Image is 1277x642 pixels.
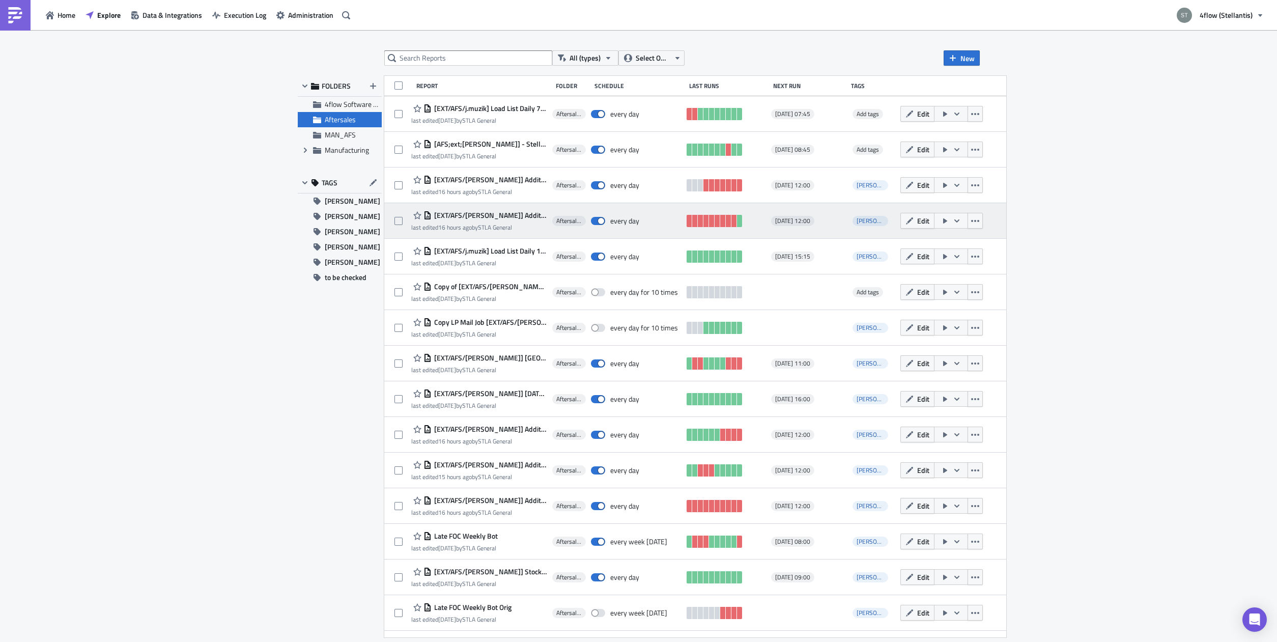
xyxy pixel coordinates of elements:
[944,50,980,66] button: New
[325,209,380,224] span: [PERSON_NAME]
[1242,607,1267,632] div: Open Intercom Messenger
[325,129,356,140] span: MAN_AFS
[853,145,883,155] span: Add tags
[325,224,380,239] span: [PERSON_NAME]
[432,603,512,612] span: Late FOC Weekly Bot Orig
[917,536,929,547] span: Edit
[610,608,667,618] div: every week on Monday
[322,81,351,91] span: FOLDERS
[432,567,547,576] span: [EXT/AFS/n.schnier] Stock report (HUB-VOI-FR23)
[411,117,547,124] div: last edited by STLA General
[432,282,547,291] span: Copy of [EXT/AFS/t.trnka] AFS LPM Raw Data
[411,259,547,267] div: last edited by STLA General
[775,217,810,225] span: [DATE] 12:00
[610,323,678,332] div: every day for 10 times
[610,430,639,439] div: every day
[853,501,888,511] span: n.schnier
[438,151,456,161] time: 2025-09-03T14:14:00Z
[917,394,929,404] span: Edit
[917,465,929,476] span: Edit
[775,146,810,154] span: [DATE] 08:45
[298,255,382,270] button: [PERSON_NAME]
[900,106,934,122] button: Edit
[384,50,552,66] input: Search Reports
[853,465,888,476] span: n.schnier
[900,534,934,549] button: Edit
[610,359,639,368] div: every day
[411,295,547,302] div: last edited by STLA General
[857,323,903,332] span: n.schnier
[556,466,582,474] span: Aftersales
[556,538,582,546] span: Aftersales
[556,324,582,332] span: Aftersales
[411,509,547,516] div: last edited by STLA General
[411,473,547,481] div: last edited by STLA General
[853,430,888,440] span: n.schnier
[411,580,547,588] div: last edited by STLA General
[411,616,512,623] div: last edited by STLA General
[917,358,929,369] span: Edit
[325,270,366,285] span: to be checked
[556,395,582,403] span: Aftersales
[857,537,903,546] span: t.bilek
[298,193,382,209] button: [PERSON_NAME]
[610,501,639,511] div: every day
[438,258,456,268] time: 2025-08-26T14:12:12Z
[917,108,929,119] span: Edit
[411,188,547,196] div: last edited by STLA General
[432,460,547,469] span: [EXT/AFS/n.schnier] Additional Return TOs Vesoul (FR Hubs)
[325,145,369,155] span: Manufacturing
[960,53,975,64] span: New
[556,288,582,296] span: Aftersales
[556,253,582,261] span: Aftersales
[610,252,639,261] div: every day
[610,181,639,190] div: every day
[773,82,846,90] div: Next Run
[432,532,498,541] span: Late FOC Weekly Bot
[900,355,934,371] button: Edit
[438,472,472,482] time: 2025-09-08T16:46:19Z
[900,177,934,193] button: Edit
[594,82,684,90] div: Schedule
[853,358,888,369] span: n.schnier
[775,359,810,368] span: [DATE] 11:00
[917,180,929,190] span: Edit
[610,466,639,475] div: every day
[126,7,207,23] button: Data & Integrations
[416,82,551,90] div: Report
[853,216,888,226] span: n.schnier
[853,109,883,119] span: Add tags
[556,573,582,581] span: Aftersales
[857,465,903,475] span: n.schnier
[900,462,934,478] button: Edit
[610,216,639,226] div: every day
[853,252,888,262] span: t.bilek
[298,209,382,224] button: [PERSON_NAME]
[325,193,380,209] span: [PERSON_NAME]
[857,608,903,618] span: t.bilek
[853,180,888,190] span: n.schnier
[853,537,888,547] span: t.bilek
[432,246,547,256] span: [EXT/AFS/j.muzik] Load List Daily 15:15 - Escalation 4
[438,222,472,232] time: 2025-09-08T16:21:27Z
[143,10,202,20] span: Data & Integrations
[271,7,338,23] button: Administration
[775,502,810,510] span: [DATE] 12:00
[298,224,382,239] button: [PERSON_NAME]
[900,213,934,229] button: Edit
[438,401,456,410] time: 2025-07-07T15:16:03Z
[775,573,810,581] span: [DATE] 09:00
[917,607,929,618] span: Edit
[288,10,333,20] span: Administration
[900,142,934,157] button: Edit
[58,10,75,20] span: Home
[80,7,126,23] button: Explore
[556,502,582,510] span: Aftersales
[438,329,456,339] time: 2025-09-02T13:11:25Z
[917,429,929,440] span: Edit
[224,10,266,20] span: Execution Log
[411,402,547,409] div: last edited by STLA General
[7,7,23,23] img: PushMetrics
